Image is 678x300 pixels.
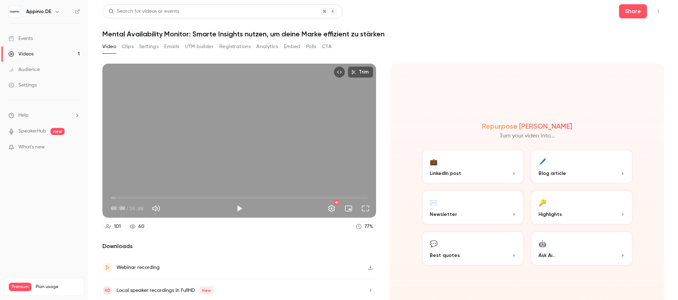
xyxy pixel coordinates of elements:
span: 00:00 [111,205,125,212]
button: 🖊️Blog article [530,149,633,184]
li: help-dropdown-opener [8,112,80,119]
div: 🤖 [539,238,546,249]
h1: Mental Availability Monitor: Smarte Insights nutzen, um deine Marke effizient zu stärken [102,30,664,38]
div: Videos [8,51,34,58]
button: ✉️Newsletter [421,190,524,225]
div: ✉️ [430,197,438,208]
span: new [50,128,65,135]
div: 77 % [364,223,373,230]
button: 💬Best quotes [421,231,524,266]
button: 🔑Highlights [530,190,633,225]
button: Share [619,4,647,18]
div: Webinar recording [117,263,160,272]
span: Newsletter [430,211,457,218]
span: Ask Ai... [539,252,555,259]
span: Best quotes [430,252,460,259]
a: SpeakerHub [18,128,46,135]
a: 60 [127,222,148,231]
button: Top Bar Actions [653,6,664,17]
div: HD [334,200,339,205]
div: 🖊️ [539,156,546,167]
h2: Downloads [102,242,376,251]
button: Turn on miniplayer [341,201,356,216]
button: Mute [149,201,163,216]
div: 00:00 [111,205,143,212]
p: Turn your video into... [500,132,555,140]
a: 101 [102,222,124,231]
button: Analytics [256,41,278,52]
a: 77% [353,222,376,231]
div: 💼 [430,156,438,167]
button: Registrations [219,41,251,52]
span: 34:00 [129,205,143,212]
button: Settings [325,201,339,216]
button: Full screen [358,201,373,216]
div: Settings [8,82,37,89]
div: Audience [8,66,40,73]
h2: Repurpose [PERSON_NAME] [482,122,572,130]
button: Embed video [334,66,345,78]
span: LinkedIn post [430,170,461,177]
span: Highlights [539,211,562,218]
button: Clips [122,41,133,52]
button: 💼LinkedIn post [421,149,524,184]
span: Plan usage [36,284,79,290]
button: Settings [139,41,159,52]
button: Play [232,201,246,216]
button: Trim [348,66,373,78]
span: What's new [18,143,45,151]
div: Local speaker recordings in FullHD [117,286,214,295]
span: New [199,286,214,295]
span: Premium [9,283,31,291]
button: Emails [164,41,179,52]
button: Embed [284,41,301,52]
button: Video [102,41,116,52]
button: 🤖Ask Ai... [530,231,633,266]
span: Blog article [539,170,566,177]
div: 101 [114,223,121,230]
img: Appinio DE [9,6,20,17]
span: Help [18,112,29,119]
div: 🔑 [539,197,546,208]
div: 💬 [430,238,438,249]
div: 60 [138,223,144,230]
button: CTA [322,41,332,52]
span: / [126,205,129,212]
h6: Appinio DE [26,8,52,15]
button: UTM builder [185,41,214,52]
button: Polls [306,41,316,52]
div: Search for videos or events [108,8,179,15]
div: Events [8,35,33,42]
